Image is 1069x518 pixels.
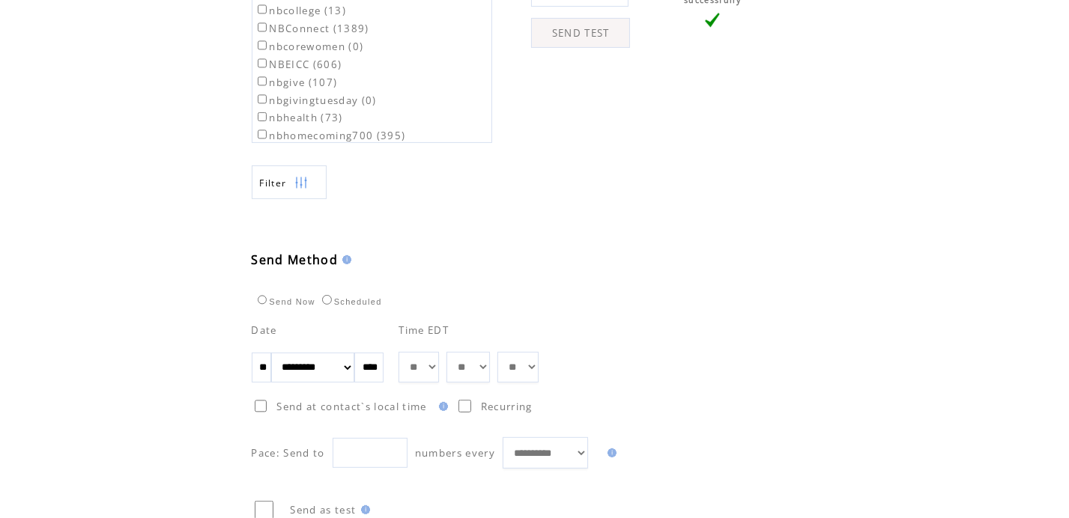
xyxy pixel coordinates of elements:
input: nbgive (107) [258,76,267,86]
span: Send at contact`s local time [276,400,426,413]
label: Scheduled [318,297,382,306]
label: nbhealth (73) [255,111,343,124]
a: SEND TEST [531,18,630,48]
input: nbgivingtuesday (0) [258,94,267,104]
img: vLarge.png [705,13,720,28]
img: help.gif [357,505,370,514]
input: nbhomecoming700 (395) [258,129,267,139]
input: nbhealth (73) [258,112,267,122]
span: Time EDT [399,323,449,337]
img: help.gif [603,448,617,457]
label: nbcorewomen (0) [255,40,364,53]
img: help.gif [434,402,448,411]
img: help.gif [338,255,351,264]
label: nbgivingtuesday (0) [255,94,377,107]
label: Send Now [254,297,315,306]
label: NBEICC (606) [255,58,342,71]
span: Show filters [260,177,287,189]
span: Date [252,323,277,337]
img: filters.png [294,166,308,200]
label: nbhomecoming700 (395) [255,129,406,142]
input: NBConnect (1389) [258,22,267,32]
span: numbers every [415,446,495,460]
input: Send Now [258,295,267,305]
label: nbcollege (13) [255,4,347,17]
input: Scheduled [322,295,332,305]
span: Recurring [481,400,533,413]
input: nbcollege (13) [258,4,267,14]
label: nbgive (107) [255,76,338,89]
a: Filter [252,165,327,199]
span: Send Method [252,252,339,268]
span: Pace: Send to [252,446,325,460]
input: NBEICC (606) [258,58,267,68]
input: nbcorewomen (0) [258,40,267,50]
span: Send as test [291,503,357,517]
label: NBConnect (1389) [255,22,369,35]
